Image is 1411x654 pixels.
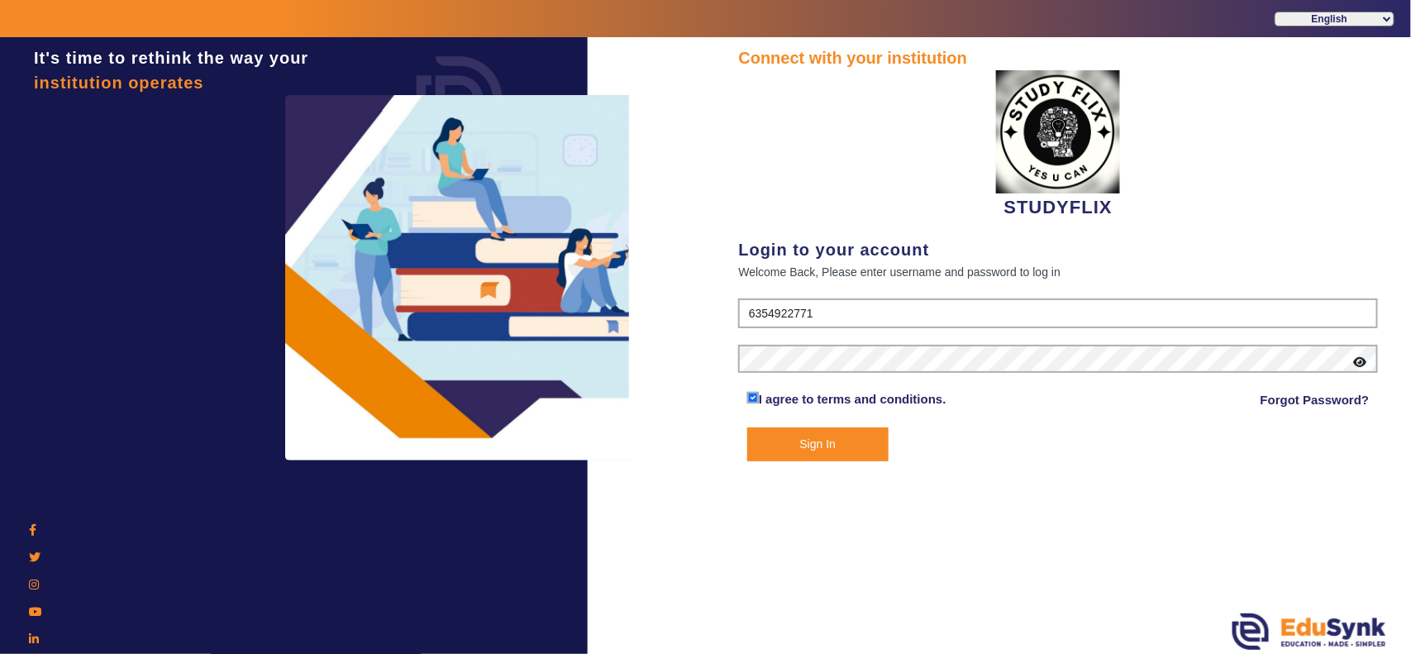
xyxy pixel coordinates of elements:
span: institution operates [34,74,204,92]
a: Forgot Password? [1261,390,1370,410]
div: Login to your account [738,237,1378,262]
span: It's time to rethink the way your [34,49,308,67]
img: login.png [398,37,522,161]
div: STUDYFLIX [738,70,1378,221]
img: 71dce94a-bed6-4ff3-a9ed-96170f5a9cb7 [996,70,1120,193]
img: login3.png [285,95,632,461]
img: edusynk.png [1232,613,1386,650]
button: Sign In [747,427,889,461]
div: Welcome Back, Please enter username and password to log in [738,262,1378,282]
input: User Name [738,298,1378,328]
div: Connect with your institution [738,45,1378,70]
a: I agree to terms and conditions. [759,392,946,406]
